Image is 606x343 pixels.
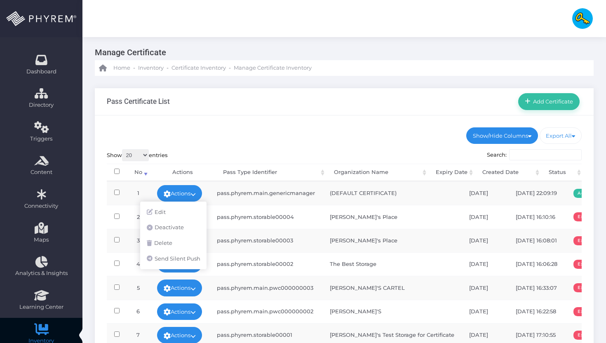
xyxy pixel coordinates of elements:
[127,252,150,276] td: 4
[165,64,170,72] li: -
[540,127,582,144] a: Export All
[107,97,170,106] h3: Pass Certificate List
[5,101,77,109] span: Directory
[171,60,226,76] a: Certificate Inventory
[508,300,566,323] td: [DATE] 16:22:58
[122,149,149,161] select: Showentries
[508,252,566,276] td: [DATE] 16:06:28
[127,205,150,228] td: 2
[140,220,207,235] a: Deactivate
[150,164,216,181] th: Actions
[171,64,226,72] span: Certificate Inventory
[127,229,150,252] td: 3
[157,185,202,202] a: Actions
[140,204,207,220] a: Edit
[157,303,202,320] a: Actions
[322,229,462,252] td: [PERSON_NAME]'s Place
[113,64,130,72] span: Home
[322,300,462,323] td: [PERSON_NAME]'S
[140,235,207,251] a: Delete
[5,202,77,210] span: Connectivity
[209,205,322,228] td: pass.phyrem.storable00004
[573,212,600,221] span: Expired
[322,276,462,299] td: [PERSON_NAME]'S CARTEL
[573,260,600,269] span: Expired
[127,181,150,205] td: 1
[508,229,566,252] td: [DATE] 16:08:01
[475,164,542,181] th: Created Date: activate to sort column ascending
[322,181,462,205] td: (DEFAULT CERTIFICATE)
[127,164,150,181] th: No: activate to sort column ascending
[34,236,49,244] span: Maps
[573,236,600,245] span: Expired
[127,276,150,299] td: 5
[509,149,582,161] input: Search:
[462,252,508,276] td: [DATE]
[462,276,508,299] td: [DATE]
[508,205,566,228] td: [DATE] 16:10:16
[127,300,150,323] td: 6
[209,181,322,205] td: pass.phyrem.main.genericmanager
[138,64,164,72] span: Inventory
[209,276,322,299] td: pass.phyrem.main.pwc000000003
[462,229,508,252] td: [DATE]
[209,300,322,323] td: pass.phyrem.main.pwc000000002
[234,64,312,72] span: Manage Certificate Inventory
[234,60,312,76] a: Manage Certificate Inventory
[508,181,566,205] td: [DATE] 22:09:19
[508,276,566,299] td: [DATE] 16:33:07
[573,307,600,316] span: Expired
[209,252,322,276] td: pass.phyrem.storable00002
[541,164,583,181] th: Status: activate to sort column ascending
[5,168,77,176] span: Content
[228,64,232,72] li: -
[157,280,202,296] a: Actions
[209,229,322,252] td: pass.phyrem.storable00003
[326,164,428,181] th: Organization Name: activate to sort column ascending
[140,251,207,267] a: Send Silent Push
[462,205,508,228] td: [DATE]
[99,60,130,76] a: Home
[216,164,327,181] th: Pass Type Identifier: activate to sort column ascending
[487,149,582,161] label: Search:
[573,283,600,292] span: Expired
[428,164,475,181] th: Expiry Date: activate to sort column ascending
[573,331,600,340] span: Expired
[531,98,573,105] span: Add Certificate
[95,45,587,60] h3: Manage Certificate
[26,68,56,76] span: Dashboard
[322,205,462,228] td: [PERSON_NAME]'s Place
[107,149,168,161] label: Show entries
[573,189,597,198] span: Active
[462,181,508,205] td: [DATE]
[5,269,77,277] span: Analytics & Insights
[5,303,77,311] span: Learning Center
[518,93,580,110] a: Add Certificate
[462,300,508,323] td: [DATE]
[132,64,136,72] li: -
[138,60,164,76] a: Inventory
[466,127,538,144] a: Show/Hide Columns
[322,252,462,276] td: The Best Storage
[5,135,77,143] span: Triggers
